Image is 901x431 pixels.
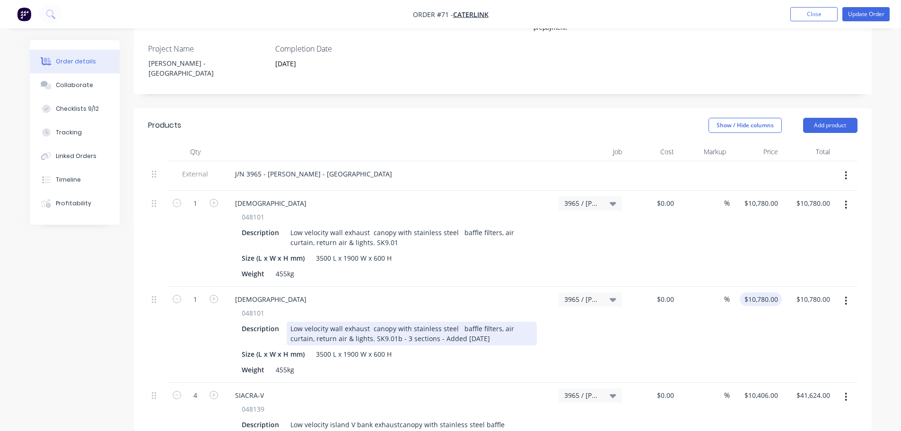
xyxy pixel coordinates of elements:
div: Size (L x W x H mm) [238,347,308,361]
a: Caterlink [453,10,489,19]
div: Products [148,120,181,131]
div: 3500 L x 1900 W x 600 H [312,347,395,361]
span: 3965 / [PERSON_NAME] [GEOGRAPHIC_DATA] [564,294,600,304]
div: [DEMOGRAPHIC_DATA] [227,292,314,306]
div: Cost [626,142,678,161]
div: Tracking [56,128,82,137]
span: 048101 [242,308,264,318]
button: Show / Hide columns [709,118,782,133]
div: Weight [238,363,268,377]
button: Close [790,7,838,21]
div: Low velocity wall exhaust canopy with stainless steel baffle filters, air curtain, return air & l... [287,322,537,345]
div: Order details [56,57,96,66]
label: Completion Date [275,43,394,54]
button: Timeline [30,168,120,192]
div: Job [555,142,626,161]
div: [PERSON_NAME] - [GEOGRAPHIC_DATA] [141,56,259,80]
div: Qty [167,142,224,161]
div: Description [238,226,283,239]
div: J/N 3965 - [PERSON_NAME] - [GEOGRAPHIC_DATA] [227,167,400,181]
div: SIACRA-V [227,388,271,402]
span: 048101 [242,212,264,222]
div: Description [238,322,283,335]
div: [DEMOGRAPHIC_DATA] [227,196,314,210]
button: Profitability [30,192,120,215]
div: Price [730,142,782,161]
label: Project Name [148,43,266,54]
span: % [724,390,730,401]
span: % [724,294,730,305]
div: Collaborate [56,81,93,89]
div: Low velocity wall exhaust canopy with stainless steel baffle filters, air curtain, return air & l... [287,226,537,249]
button: Linked Orders [30,144,120,168]
button: Tracking [30,121,120,144]
span: 3965 / [PERSON_NAME] [GEOGRAPHIC_DATA] [564,198,600,208]
span: Order #71 - [413,10,453,19]
div: 455kg [272,267,298,281]
div: 455kg [272,363,298,377]
button: Collaborate [30,73,120,97]
img: Factory [17,7,31,21]
span: % [724,198,730,209]
span: 3965 / [PERSON_NAME] [GEOGRAPHIC_DATA] [564,390,600,400]
div: Timeline [56,176,81,184]
input: Enter date [269,57,386,71]
button: Checklists 9/12 [30,97,120,121]
button: Update Order [842,7,890,21]
div: Weight [238,267,268,281]
div: Size (L x W x H mm) [238,251,308,265]
button: Order details [30,50,120,73]
div: Total [782,142,834,161]
button: Add product [803,118,857,133]
span: 048139 [242,404,264,414]
div: Markup [678,142,730,161]
div: Checklists 9/12 [56,105,99,113]
div: Linked Orders [56,152,96,160]
div: 3500 L x 1900 W x 600 H [312,251,395,265]
span: External [171,169,220,179]
div: Profitability [56,199,91,208]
